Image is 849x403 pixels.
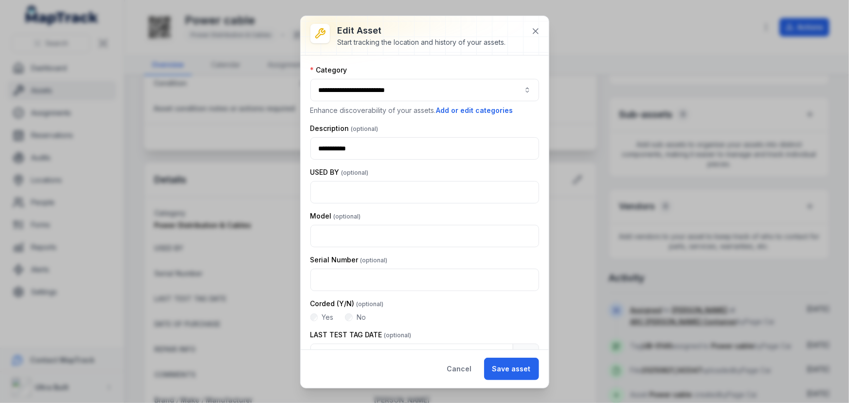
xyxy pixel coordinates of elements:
button: Add or edit categories [436,105,514,116]
button: Cancel [439,358,480,380]
label: Serial Number [310,255,388,265]
label: Yes [322,312,333,322]
label: Corded (Y/N) [310,299,384,309]
label: USED BY [310,167,369,177]
label: Model [310,211,361,221]
button: Calendar [513,344,539,366]
h3: Edit asset [338,24,506,37]
label: No [357,312,366,322]
p: Enhance discoverability of your assets. [310,105,539,116]
label: LAST TEST TAG DATE [310,330,412,340]
button: Save asset [484,358,539,380]
div: Start tracking the location and history of your assets. [338,37,506,47]
label: Category [310,65,347,75]
label: Description [310,124,379,133]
